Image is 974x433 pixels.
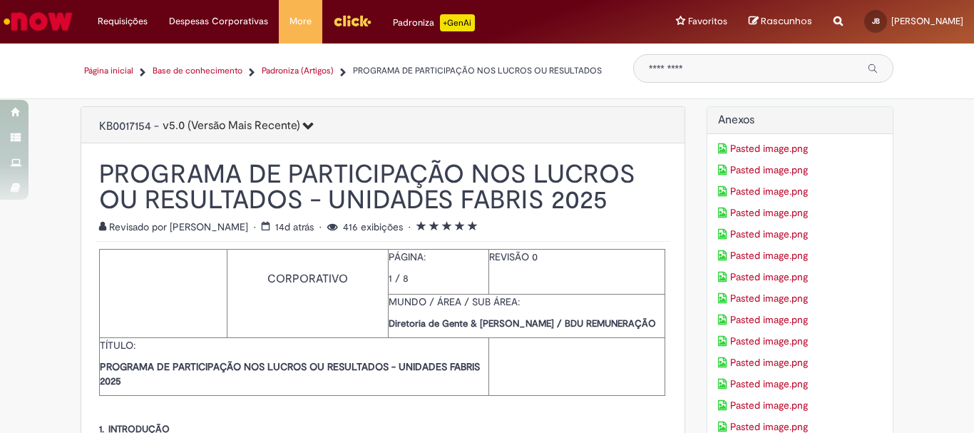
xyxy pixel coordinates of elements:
a: Download de anexo Pasted image.png [718,248,883,263]
span: [PERSON_NAME] [891,15,963,27]
a: Download de anexo Pasted image.png [718,270,883,284]
p: TÍTULO: [100,338,488,352]
p: 1 / 8 [389,271,488,285]
span: JB [872,16,880,26]
span: 14d atrás [275,220,314,233]
i: 2 [429,221,439,231]
span: 416 exibições [343,220,403,233]
a: Padroniza (Artigos) [262,65,334,77]
strong: Diretoria de Gente & [PERSON_NAME] / BDU REMUNERAÇÃO [389,317,656,330]
a: Download de anexo Pasted image.png [718,163,883,177]
span: - [154,119,314,133]
time: 18/08/2025 17:27:51 [275,220,314,233]
a: Download de anexo Pasted image.png [718,141,883,156]
a: Rascunhos [749,15,812,29]
p: MUNDO / ÁREA / SUB ÁREA: [389,295,665,309]
strong: PROGRAMA DE PARTICIPAÇÃO NOS LUCROS OU RESULTADOS - UNIDADES FABRIS 2025 [100,360,480,387]
span: • [319,220,324,233]
a: Download de anexo Pasted image.png [718,184,883,198]
img: sys_attachment.do [103,263,223,317]
a: Download de anexo Pasted image.png [718,398,883,412]
a: Download de anexo Pasted image.png [718,334,883,348]
p: +GenAi [440,14,475,31]
span: Favoritos [688,14,727,29]
a: Download de anexo Pasted image.png [718,227,883,241]
p: REVISÃO 0 [489,250,665,264]
a: Base de conhecimento [153,65,242,77]
a: Download de anexo Pasted image.png [718,312,883,327]
span: Requisições [98,14,148,29]
span: • [254,220,259,233]
span: More [289,14,312,29]
span: CORPORATIVO [267,272,348,286]
span: Rascunhos [761,14,812,28]
button: 5.0 (Versão Mais Recente) [163,114,314,138]
i: 1 [416,221,426,231]
h2: Anexos [718,114,883,127]
div: Padroniza [393,14,475,31]
img: click_logo_yellow_360x200.png [333,10,371,31]
a: Download de anexo Pasted image.png [718,291,883,305]
img: ServiceNow [1,7,75,36]
span: Despesas Corporativas [169,14,268,29]
a: Download de anexo Pasted image.png [718,355,883,370]
span: Revisado por [PERSON_NAME] [99,220,251,233]
i: 4 [455,221,465,231]
a: Página inicial [84,65,133,77]
span: Classificação média do artigo - 5.0 de 5 estrelas [416,220,478,233]
span: PROGRAMA DE PARTICIPAÇÃO NOS LUCROS OU RESULTADOS [353,65,602,76]
span: KB0017154 [99,119,151,133]
h1: PROGRAMA DE PARTICIPAÇÃO NOS LUCROS OU RESULTADOS - UNIDADES FABRIS 2025 [99,161,667,213]
a: Download de anexo Pasted image.png [718,377,883,391]
a: Download de anexo Pasted image.png [718,205,883,220]
span: • [409,220,414,233]
i: 5 [468,221,478,231]
p: PÁGINA: [389,250,488,264]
